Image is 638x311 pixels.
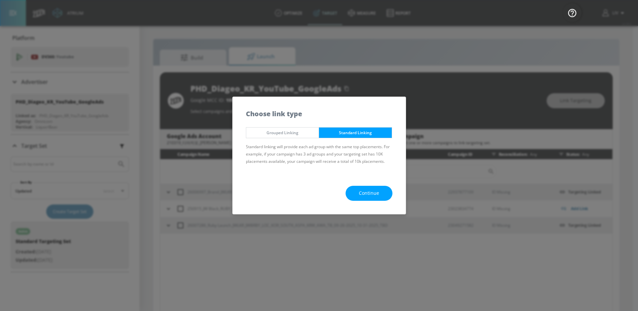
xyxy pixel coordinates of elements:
[246,143,392,165] p: Standard linking will provide each ad group with the same top placements. For example, if your ca...
[251,129,314,136] span: Grouped Linking
[563,3,582,22] button: Open Resource Center
[324,129,387,136] span: Standard Linking
[359,189,379,197] span: Continue
[319,127,392,138] button: Standard Linking
[246,127,319,138] button: Grouped Linking
[246,110,302,117] h5: Choose link type
[346,186,392,201] button: Continue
